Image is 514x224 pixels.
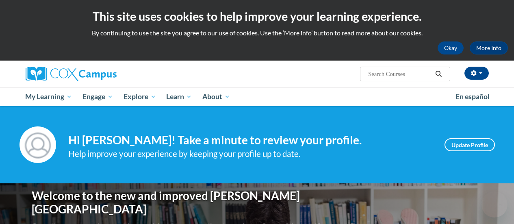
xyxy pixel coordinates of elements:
[68,147,432,161] div: Help improve your experience by keeping your profile up to date.
[464,67,489,80] button: Account Settings
[6,8,508,24] h2: This site uses cookies to help improve your learning experience.
[6,28,508,37] p: By continuing to use the site you agree to our use of cookies. Use the ‘More info’ button to read...
[124,92,156,102] span: Explore
[481,191,507,217] iframe: Button to launch messaging window
[25,92,72,102] span: My Learning
[161,87,197,106] a: Learn
[166,92,192,102] span: Learn
[202,92,230,102] span: About
[118,87,161,106] a: Explore
[450,88,495,105] a: En español
[77,87,118,106] a: Engage
[20,87,78,106] a: My Learning
[26,67,117,81] img: Cox Campus
[82,92,113,102] span: Engage
[470,41,508,54] a: More Info
[20,126,56,163] img: Profile Image
[455,92,490,101] span: En español
[20,87,495,106] div: Main menu
[432,69,445,79] button: Search
[445,138,495,151] a: Update Profile
[26,67,172,81] a: Cox Campus
[367,69,432,79] input: Search Courses
[197,87,235,106] a: About
[32,189,326,216] h1: Welcome to the new and improved [PERSON_NAME][GEOGRAPHIC_DATA]
[68,133,432,147] h4: Hi [PERSON_NAME]! Take a minute to review your profile.
[438,41,464,54] button: Okay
